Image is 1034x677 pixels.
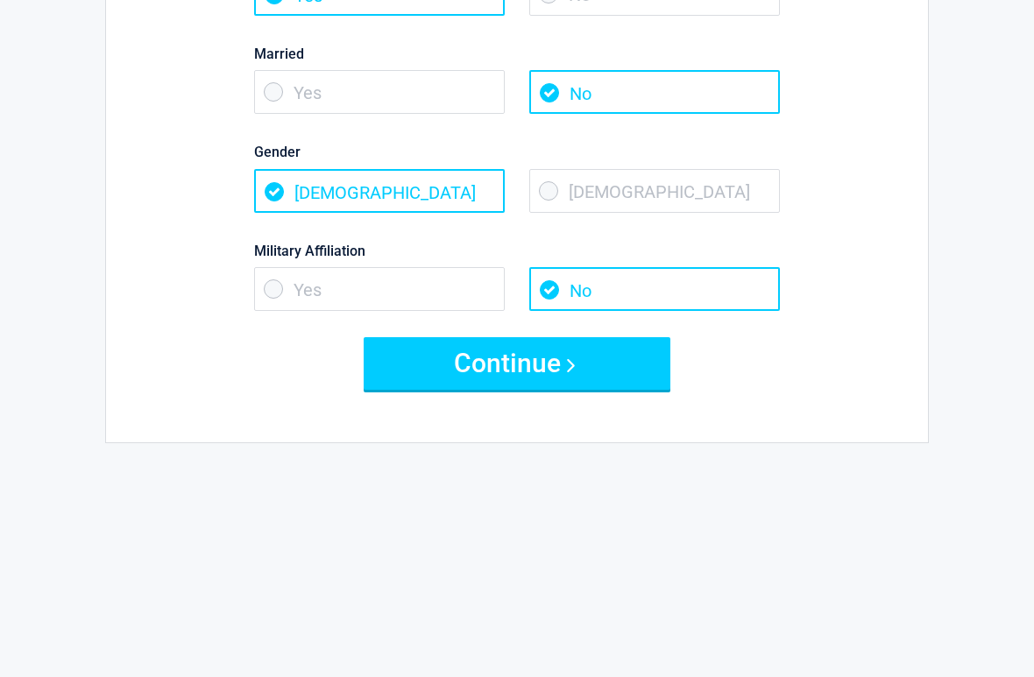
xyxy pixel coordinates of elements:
[254,239,780,263] label: Military Affiliation
[254,267,505,311] span: Yes
[529,169,780,213] span: [DEMOGRAPHIC_DATA]
[529,267,780,311] span: No
[254,169,505,213] span: [DEMOGRAPHIC_DATA]
[529,70,780,114] span: No
[254,140,780,164] label: Gender
[364,337,670,390] button: Continue
[254,42,780,66] label: Married
[254,70,505,114] span: Yes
